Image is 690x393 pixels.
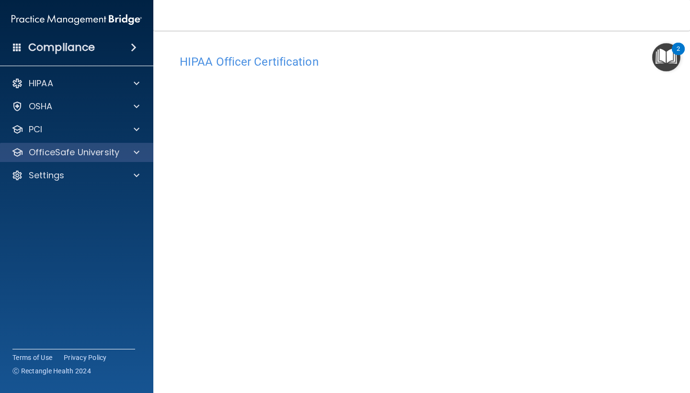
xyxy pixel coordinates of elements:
span: Ⓒ Rectangle Health 2024 [12,366,91,376]
img: PMB logo [11,10,142,29]
a: PCI [11,124,139,135]
p: PCI [29,124,42,135]
h4: HIPAA Officer Certification [180,56,664,68]
h4: Compliance [28,41,95,54]
a: Settings [11,170,139,181]
p: HIPAA [29,78,53,89]
a: Terms of Use [12,353,52,362]
a: OSHA [11,101,139,112]
p: OSHA [29,101,53,112]
a: HIPAA [11,78,139,89]
p: OfficeSafe University [29,147,119,158]
div: 2 [677,49,680,61]
a: Privacy Policy [64,353,107,362]
a: OfficeSafe University [11,147,139,158]
p: Settings [29,170,64,181]
button: Open Resource Center, 2 new notifications [652,43,680,71]
iframe: hipaa-training [180,73,664,385]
